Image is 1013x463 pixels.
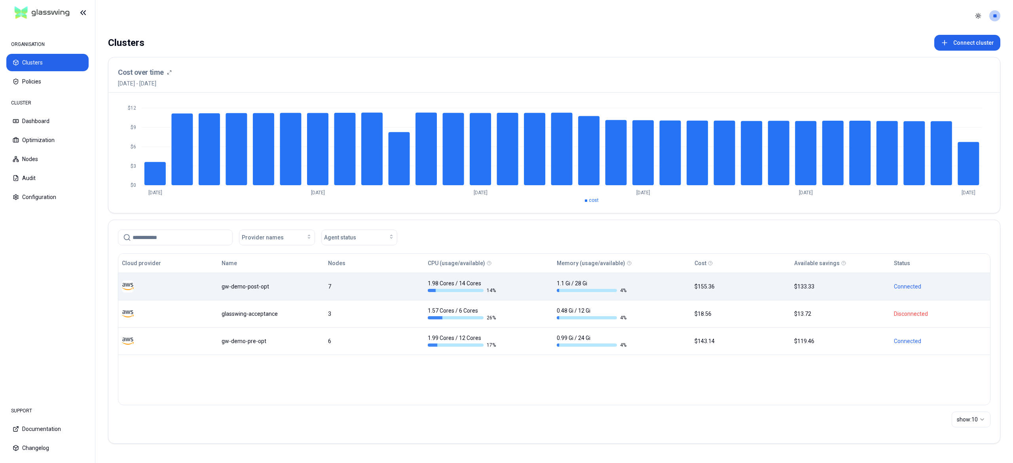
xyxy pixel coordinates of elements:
tspan: $3 [131,163,136,169]
img: aws [122,308,134,320]
tspan: [DATE] [962,190,975,195]
div: $13.72 [794,310,887,318]
h3: Cost over time [118,67,164,78]
button: Provider names [239,230,315,245]
button: Agent status [321,230,397,245]
div: SUPPORT [6,403,89,419]
img: GlassWing [11,4,73,22]
div: 6 [328,337,421,345]
button: Cost [694,255,706,271]
div: gw-demo-post-opt [222,283,321,290]
button: Connect cluster [934,35,1000,51]
div: 1.57 Cores / 6 Cores [428,307,497,321]
div: ORGANISATION [6,36,89,52]
div: 4 % [557,287,626,294]
tspan: [DATE] [148,190,162,195]
button: Cloud provider [122,255,161,271]
button: Audit [6,169,89,187]
div: 1.98 Cores / 14 Cores [428,279,497,294]
div: 26 % [428,315,497,321]
div: 7 [328,283,421,290]
button: Documentation [6,420,89,438]
button: Optimization [6,131,89,149]
div: 1.99 Cores / 12 Cores [428,334,497,348]
div: 3 [328,310,421,318]
div: gw-demo-pre-opt [222,337,321,345]
button: Clusters [6,54,89,71]
div: Clusters [108,35,144,51]
div: glasswing-acceptance [222,310,321,318]
div: $119.46 [794,337,887,345]
button: Changelog [6,439,89,457]
img: aws [122,281,134,292]
div: Disconnected [894,310,986,318]
div: 0.99 Gi / 24 Gi [557,334,626,348]
tspan: [DATE] [636,190,650,195]
button: Policies [6,73,89,90]
tspan: [DATE] [474,190,488,195]
tspan: $0 [131,182,136,188]
div: $143.14 [694,337,787,345]
div: 4 % [557,342,626,348]
tspan: $12 [128,105,136,111]
div: $18.56 [694,310,787,318]
tspan: [DATE] [311,190,325,195]
span: Provider names [242,233,284,241]
img: aws [122,335,134,347]
tspan: $9 [131,125,136,130]
div: 14 % [428,287,497,294]
div: Connected [894,283,986,290]
span: [DATE] - [DATE] [118,80,172,87]
div: Connected [894,337,986,345]
div: 0.48 Gi / 12 Gi [557,307,626,321]
tspan: [DATE] [799,190,813,195]
button: Configuration [6,188,89,206]
div: $155.36 [694,283,787,290]
div: Status [894,259,910,267]
span: cost [589,197,599,203]
div: 4 % [557,315,626,321]
button: Name [222,255,237,271]
button: Available savings [794,255,840,271]
div: 1.1 Gi / 28 Gi [557,279,626,294]
div: 17 % [428,342,497,348]
button: CPU (usage/available) [428,255,485,271]
div: CLUSTER [6,95,89,111]
tspan: $6 [131,144,136,150]
button: Dashboard [6,112,89,130]
button: Nodes [6,150,89,168]
div: $133.33 [794,283,887,290]
span: Agent status [324,233,356,241]
button: Memory (usage/available) [557,255,625,271]
button: Nodes [328,255,345,271]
